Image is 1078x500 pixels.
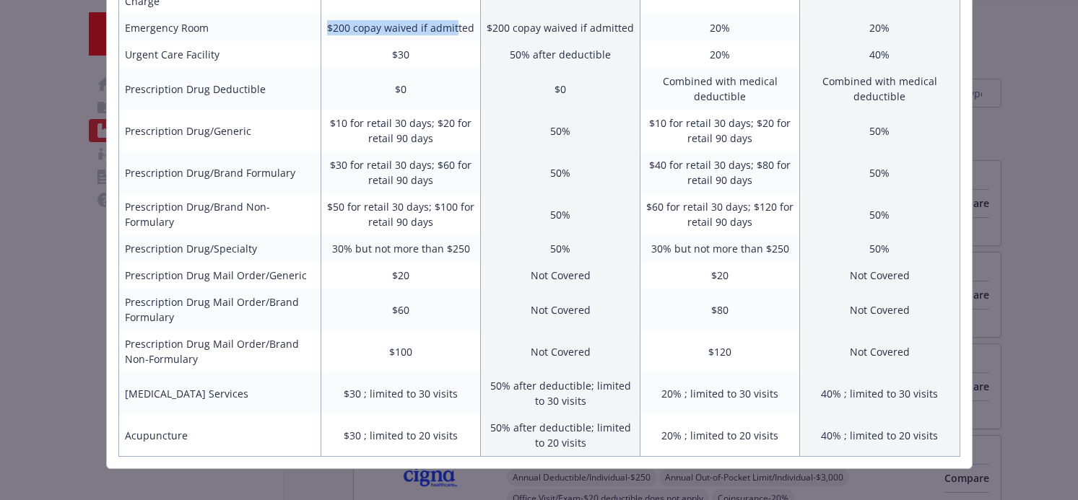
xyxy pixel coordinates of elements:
[118,193,321,235] td: Prescription Drug/Brand Non-Formulary
[481,68,640,110] td: $0
[640,14,800,41] td: 20%
[640,289,800,330] td: $80
[118,68,321,110] td: Prescription Drug Deductible
[321,14,481,41] td: $200 copay waived if admitted
[481,110,640,152] td: 50%
[481,14,640,41] td: $200 copay waived if admitted
[800,68,960,110] td: Combined with medical deductible
[640,330,800,372] td: $120
[321,330,481,372] td: $100
[481,41,640,68] td: 50% after deductible
[800,372,960,414] td: 40% ; limited to 30 visits
[640,68,800,110] td: Combined with medical deductible
[800,193,960,235] td: 50%
[800,235,960,262] td: 50%
[118,414,321,457] td: Acupuncture
[481,152,640,193] td: 50%
[800,14,960,41] td: 20%
[640,372,800,414] td: 20% ; limited to 30 visits
[800,289,960,330] td: Not Covered
[321,414,481,457] td: $30 ; limited to 20 visits
[481,372,640,414] td: 50% after deductible; limited to 30 visits
[640,110,800,152] td: $10 for retail 30 days; $20 for retail 90 days
[321,110,481,152] td: $10 for retail 30 days; $20 for retail 90 days
[800,330,960,372] td: Not Covered
[118,152,321,193] td: Prescription Drug/Brand Formulary
[118,14,321,41] td: Emergency Room
[800,110,960,152] td: 50%
[800,262,960,289] td: Not Covered
[118,41,321,68] td: Urgent Care Facility
[481,414,640,457] td: 50% after deductible; limited to 20 visits
[118,262,321,289] td: Prescription Drug Mail Order/Generic
[640,41,800,68] td: 20%
[321,372,481,414] td: $30 ; limited to 30 visits
[481,262,640,289] td: Not Covered
[321,152,481,193] td: $30 for retail 30 days; $60 for retail 90 days
[321,235,481,262] td: 30% but not more than $250
[118,289,321,330] td: Prescription Drug Mail Order/Brand Formulary
[321,289,481,330] td: $60
[640,193,800,235] td: $60 for retail 30 days; $120 for retail 90 days
[640,235,800,262] td: 30% but not more than $250
[800,414,960,457] td: 40% ; limited to 20 visits
[640,414,800,457] td: 20% ; limited to 20 visits
[640,262,800,289] td: $20
[640,152,800,193] td: $40 for retail 30 days; $80 for retail 90 days
[321,68,481,110] td: $0
[481,193,640,235] td: 50%
[800,41,960,68] td: 40%
[321,41,481,68] td: $30
[321,262,481,289] td: $20
[118,110,321,152] td: Prescription Drug/Generic
[800,152,960,193] td: 50%
[118,330,321,372] td: Prescription Drug Mail Order/Brand Non-Formulary
[321,193,481,235] td: $50 for retail 30 days; $100 for retail 90 days
[118,372,321,414] td: [MEDICAL_DATA] Services
[481,235,640,262] td: 50%
[481,330,640,372] td: Not Covered
[118,235,321,262] td: Prescription Drug/Specialty
[481,289,640,330] td: Not Covered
